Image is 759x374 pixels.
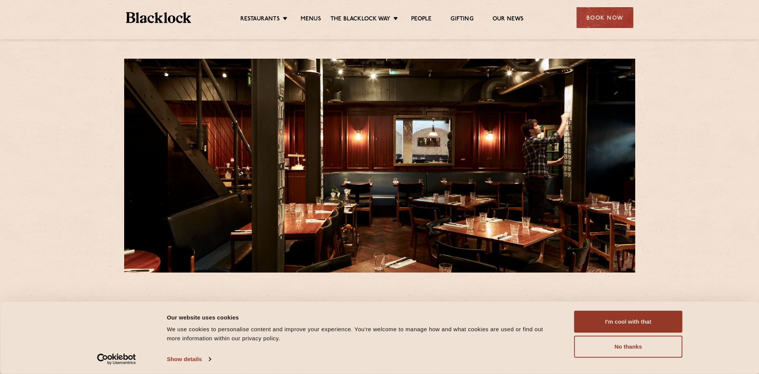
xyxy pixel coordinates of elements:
[301,16,321,24] a: Menus
[240,16,280,24] a: Restaurants
[574,336,683,358] button: No thanks
[492,16,524,24] a: Our News
[126,12,192,23] img: BL_Textured_Logo-footer-cropped.svg
[574,311,683,333] button: I'm cool with that
[330,16,390,24] a: The Blacklock Way
[577,7,633,28] div: Book Now
[83,354,150,365] a: Usercentrics Cookiebot - opens in a new window
[167,325,557,343] div: We use cookies to personalise content and improve your experience. You're welcome to manage how a...
[167,354,211,365] a: Show details
[450,16,473,24] a: Gifting
[167,313,557,322] div: Our website uses cookies
[411,16,432,24] a: People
